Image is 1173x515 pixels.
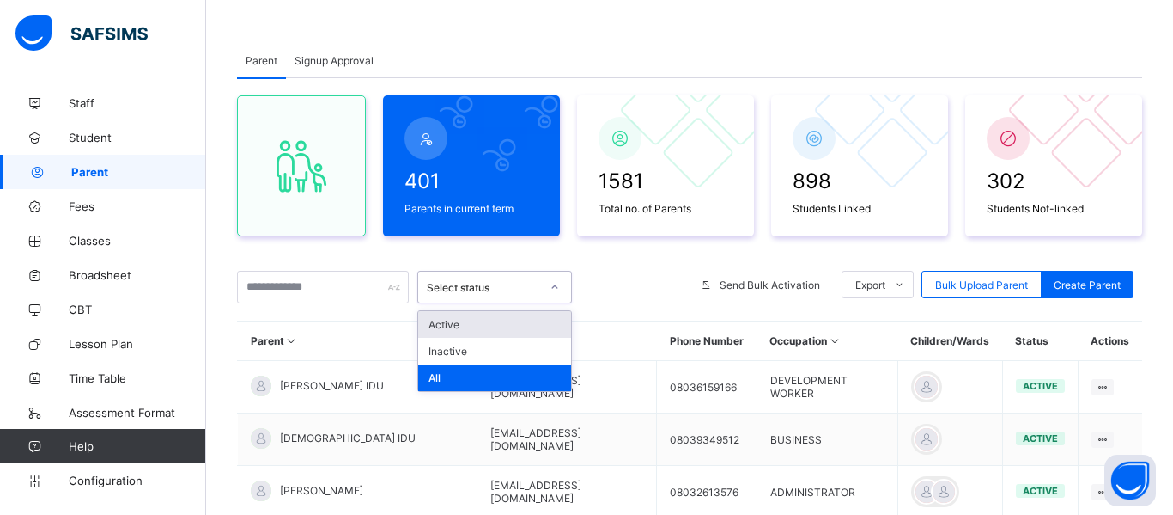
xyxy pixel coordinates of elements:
span: Send Bulk Activation [720,279,820,291]
span: Signup Approval [295,54,374,67]
th: Phone Number [657,322,757,361]
span: Create Parent [1054,279,1121,291]
span: CBT [69,303,206,316]
td: 08036159166 [657,361,757,414]
span: Bulk Upload Parent [935,279,1028,291]
span: Parent [246,54,277,67]
div: Active [418,311,571,338]
th: Occupation [757,322,897,361]
div: All [418,365,571,391]
span: Assessment Format [69,406,206,420]
span: Fees [69,199,206,213]
span: 1581 [599,169,732,193]
img: safsims [15,15,148,52]
span: Total no. of Parents [599,202,732,215]
span: Parents in current term [404,202,538,215]
span: Export [855,279,885,291]
th: Parent [238,322,477,361]
span: Time Table [69,371,206,385]
span: active [1023,432,1058,444]
td: 08039349512 [657,414,757,466]
span: Students Not-linked [987,202,1121,215]
span: active [1023,485,1058,497]
i: Sort in Ascending Order [827,334,842,347]
span: [PERSON_NAME] IDU [280,379,384,392]
i: Sort in Ascending Order [284,334,299,347]
td: [EMAIL_ADDRESS][DOMAIN_NAME] [477,414,657,466]
span: 898 [793,169,927,193]
span: Configuration [69,474,205,487]
span: 302 [987,169,1121,193]
span: Lesson Plan [69,337,206,351]
div: Inactive [418,338,571,365]
th: Children/Wards [897,322,1002,361]
td: BUSINESS [757,414,897,466]
span: Students Linked [793,202,927,215]
span: Help [69,439,205,453]
span: Student [69,131,206,144]
td: DEVELOPMENT WORKER [757,361,897,414]
span: Classes [69,234,206,248]
span: 401 [404,169,538,193]
button: Open asap [1104,455,1156,506]
span: [DEMOGRAPHIC_DATA] IDU [280,432,416,444]
th: Actions [1078,322,1142,361]
th: Status [1002,322,1078,361]
span: Parent [71,165,206,179]
span: active [1023,380,1058,392]
span: Broadsheet [69,268,206,282]
span: Staff [69,96,206,110]
div: Select status [427,281,540,294]
span: [PERSON_NAME] [280,484,363,497]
